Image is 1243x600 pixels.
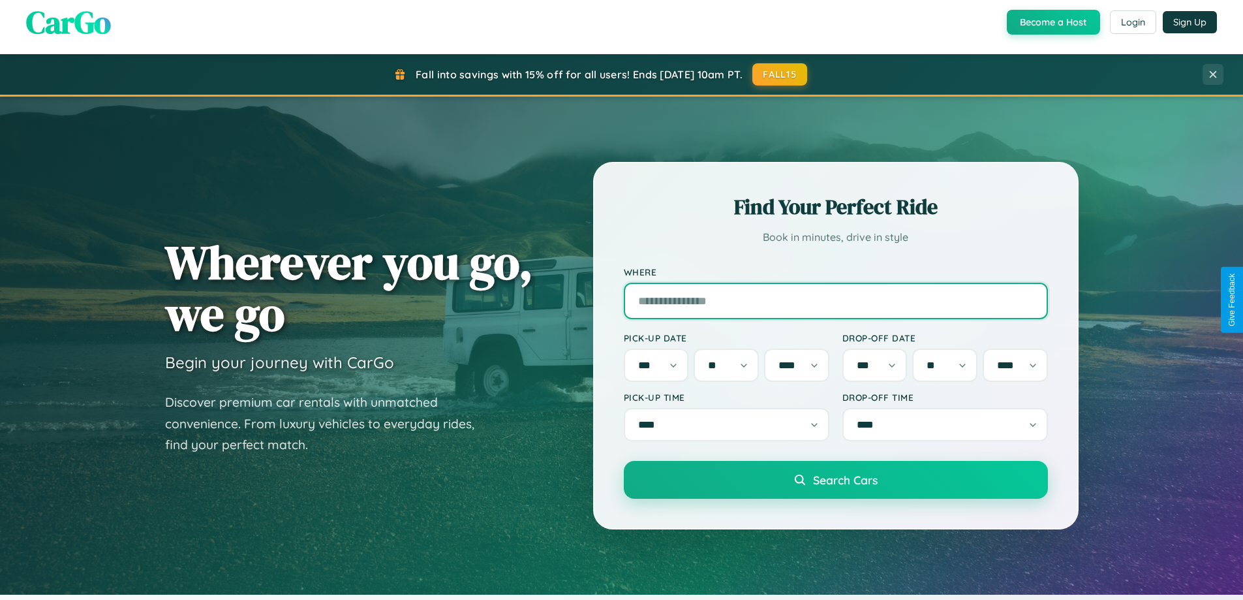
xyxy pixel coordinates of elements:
label: Drop-off Time [842,392,1048,403]
p: Book in minutes, drive in style [624,228,1048,247]
button: Login [1110,10,1156,34]
label: Drop-off Date [842,332,1048,343]
div: Give Feedback [1227,274,1236,326]
button: Sign Up [1163,11,1217,33]
h3: Begin your journey with CarGo [165,353,394,372]
span: Search Cars [813,473,878,487]
span: CarGo [26,1,111,44]
h2: Find Your Perfect Ride [624,193,1048,221]
label: Pick-up Time [624,392,829,403]
button: Become a Host [1007,10,1100,35]
span: Fall into savings with 15% off for all users! Ends [DATE] 10am PT. [416,68,743,81]
label: Where [624,266,1048,277]
button: Search Cars [624,461,1048,499]
p: Discover premium car rentals with unmatched convenience. From luxury vehicles to everyday rides, ... [165,392,491,456]
label: Pick-up Date [624,332,829,343]
button: FALL15 [752,63,807,86]
h1: Wherever you go, we go [165,236,533,339]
